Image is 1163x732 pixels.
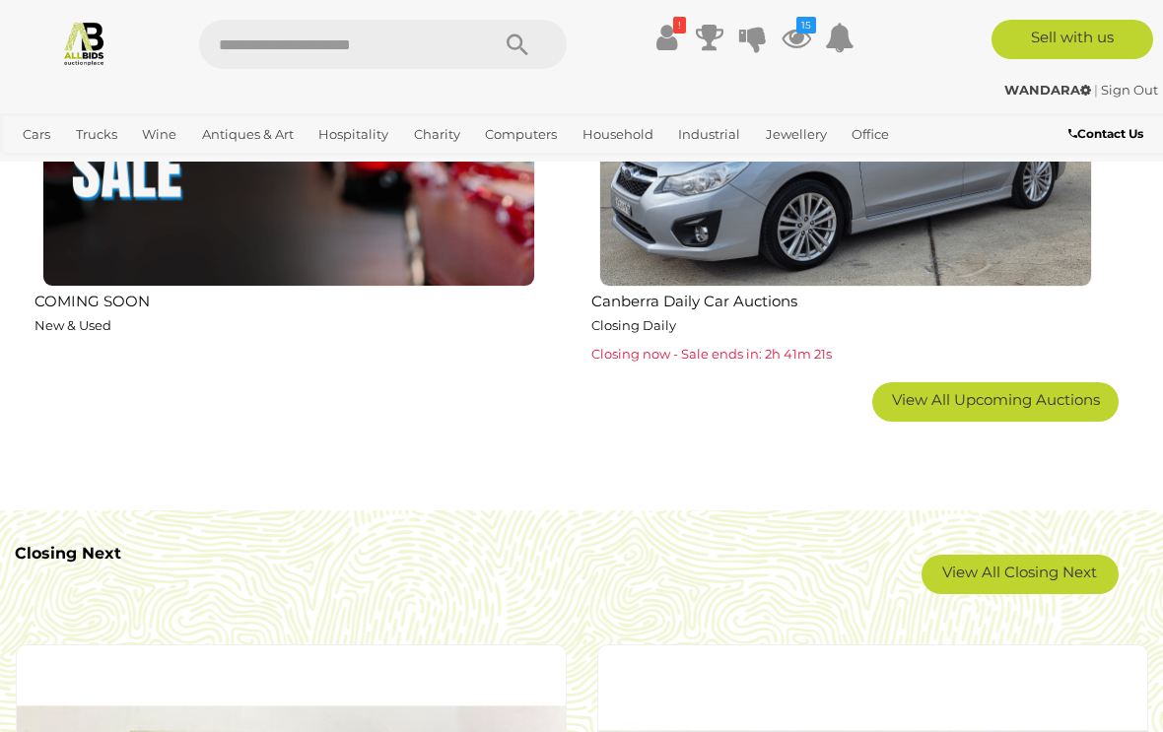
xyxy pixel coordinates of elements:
[782,20,811,55] a: 15
[844,118,897,151] a: Office
[1004,82,1094,98] a: WANDARA
[134,118,184,151] a: Wine
[15,118,58,151] a: Cars
[1068,126,1143,141] b: Contact Us
[1004,82,1091,98] strong: WANDARA
[1094,82,1098,98] span: |
[670,118,748,151] a: Industrial
[591,289,1109,310] h2: Canberra Daily Car Auctions
[310,118,396,151] a: Hospitality
[673,17,686,33] i: !
[468,20,567,69] button: Search
[872,382,1119,422] a: View All Upcoming Auctions
[15,544,121,563] b: Closing Next
[796,17,816,33] i: 15
[992,20,1153,59] a: Sell with us
[15,151,71,183] a: Sports
[591,314,1109,337] p: Closing Daily
[591,346,832,362] span: Closing now - Sale ends in: 2h 41m 21s
[651,20,681,55] a: !
[194,118,302,151] a: Antiques & Art
[477,118,565,151] a: Computers
[922,555,1119,594] a: View All Closing Next
[61,20,107,66] img: Allbids.com.au
[81,151,237,183] a: [GEOGRAPHIC_DATA]
[1068,123,1148,145] a: Contact Us
[406,118,468,151] a: Charity
[892,390,1100,409] span: View All Upcoming Auctions
[68,118,125,151] a: Trucks
[575,118,661,151] a: Household
[34,289,552,310] h2: COMING SOON
[758,118,835,151] a: Jewellery
[1101,82,1158,98] a: Sign Out
[34,314,552,337] p: New & Used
